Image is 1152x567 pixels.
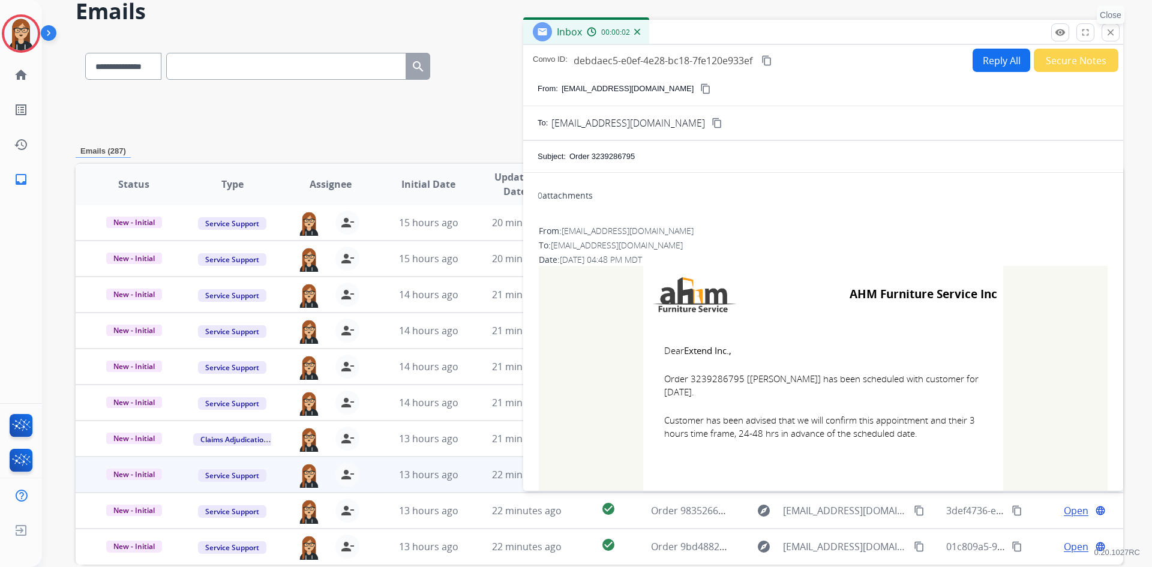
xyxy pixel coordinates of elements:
[562,225,694,236] span: [EMAIL_ADDRESS][DOMAIN_NAME]
[118,177,149,191] span: Status
[4,17,38,50] img: avatar
[106,540,162,553] span: New - Initial
[914,541,925,552] mat-icon: content_copy
[538,117,548,129] p: To:
[1064,539,1088,554] span: Open
[538,190,593,202] div: attachments
[643,476,1003,562] td: Best Regards, AHM Furniture Service Inc
[198,253,266,266] span: Service Support
[14,103,28,117] mat-icon: list_alt
[106,468,162,481] span: New - Initial
[297,319,321,344] img: agent-avatar
[198,541,266,554] span: Service Support
[492,468,562,481] span: 22 minutes ago
[574,54,752,67] span: debdaec5-e0ef-4e28-bc18-7fe120e933ef
[492,540,562,553] span: 22 minutes ago
[712,118,722,128] mat-icon: content_copy
[411,59,425,74] mat-icon: search
[14,172,28,187] mat-icon: inbox
[106,360,162,373] span: New - Initial
[651,504,862,517] span: Order 98352667-aa47-46f7-a7f5-92b8dba5a8a1
[399,432,458,445] span: 13 hours ago
[664,413,982,440] span: Customer has been advised that we will confirm this appointment and their 3 hours time frame, 24-...
[1080,27,1091,38] mat-icon: fullscreen
[533,53,568,68] p: Convo ID:
[399,360,458,373] span: 14 hours ago
[198,289,266,302] span: Service Support
[399,216,458,229] span: 15 hours ago
[946,540,1130,553] span: 01c809a5-9e73-4452-8cd1-0be530c1708a
[1034,49,1118,72] button: Secure Notes
[601,28,630,37] span: 00:00:02
[198,217,266,230] span: Service Support
[340,431,355,446] mat-icon: person_remove
[106,396,162,409] span: New - Initial
[399,288,458,301] span: 14 hours ago
[488,170,542,199] span: Updated Date
[340,503,355,518] mat-icon: person_remove
[106,504,162,517] span: New - Initial
[297,283,321,308] img: agent-avatar
[761,55,772,66] mat-icon: content_copy
[492,360,562,373] span: 21 minutes ago
[297,427,321,452] img: agent-avatar
[340,251,355,266] mat-icon: person_remove
[601,502,616,516] mat-icon: check_circle
[1055,27,1066,38] mat-icon: remove_red_eye
[76,145,131,158] p: Emails (287)
[106,252,162,265] span: New - Initial
[492,324,562,337] span: 21 minutes ago
[783,539,907,554] span: [EMAIL_ADDRESS][DOMAIN_NAME]
[1012,505,1022,516] mat-icon: content_copy
[106,432,162,445] span: New - Initial
[538,151,566,163] p: Subject:
[914,505,925,516] mat-icon: content_copy
[538,83,558,95] p: From:
[700,83,711,94] mat-icon: content_copy
[340,323,355,338] mat-icon: person_remove
[551,116,705,130] span: [EMAIL_ADDRESS][DOMAIN_NAME]
[757,503,771,518] mat-icon: explore
[1097,6,1124,24] p: Close
[198,361,266,374] span: Service Support
[539,225,1108,237] div: From:
[310,177,352,191] span: Assignee
[297,211,321,236] img: agent-avatar
[973,49,1030,72] button: Reply All
[492,504,562,517] span: 22 minutes ago
[1095,541,1106,552] mat-icon: language
[492,252,562,265] span: 20 minutes ago
[193,433,275,446] span: Claims Adjudication
[340,359,355,374] mat-icon: person_remove
[757,539,771,554] mat-icon: explore
[198,505,266,518] span: Service Support
[401,177,455,191] span: Initial Date
[340,395,355,410] mat-icon: person_remove
[14,68,28,82] mat-icon: home
[340,287,355,302] mat-icon: person_remove
[198,397,266,410] span: Service Support
[399,252,458,265] span: 15 hours ago
[538,190,542,201] span: 0
[297,535,321,560] img: agent-avatar
[1064,503,1088,518] span: Open
[340,539,355,554] mat-icon: person_remove
[492,396,562,409] span: 21 minutes ago
[560,254,642,265] span: [DATE] 04:48 PM MDT
[106,216,162,229] span: New - Initial
[297,499,321,524] img: agent-avatar
[1012,541,1022,552] mat-icon: content_copy
[297,247,321,272] img: agent-avatar
[198,325,266,338] span: Service Support
[562,83,694,95] p: [EMAIL_ADDRESS][DOMAIN_NAME]
[399,468,458,481] span: 13 hours ago
[539,254,1108,266] div: Date:
[106,288,162,301] span: New - Initial
[1105,27,1116,38] mat-icon: close
[539,239,1108,251] div: To:
[664,372,982,399] span: Order 3239286795 [[PERSON_NAME]] has been scheduled with customer for [DATE].
[557,25,582,38] span: Inbox
[551,239,683,251] span: [EMAIL_ADDRESS][DOMAIN_NAME]
[1094,545,1140,560] p: 0.20.1027RC
[340,215,355,230] mat-icon: person_remove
